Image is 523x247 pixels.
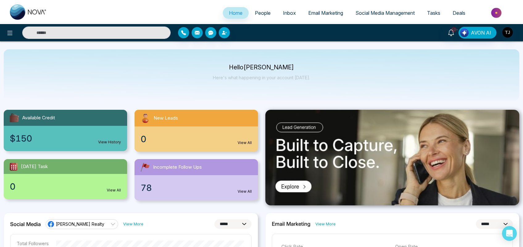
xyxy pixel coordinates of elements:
[21,163,48,170] span: [DATE] Task
[139,112,151,124] img: newLeads.svg
[255,10,271,16] span: People
[141,133,146,146] span: 0
[460,28,469,37] img: Lead Flow
[10,4,47,20] img: Nova CRM Logo
[229,10,243,16] span: Home
[502,226,517,241] div: Open Intercom Messenger
[355,10,415,16] span: Social Media Management
[131,159,262,200] a: Incomplete Follow Ups78View All
[10,221,41,227] h2: Social Media
[238,140,252,146] a: View All
[302,7,349,19] a: Email Marketing
[475,6,519,20] img: Market-place.gif
[9,162,19,171] img: todayTask.svg
[238,189,252,194] a: View All
[446,7,471,19] a: Deals
[471,29,491,36] span: AVON AI
[308,10,343,16] span: Email Marketing
[17,241,49,246] p: Total Followers
[421,7,446,19] a: Tasks
[141,181,152,194] span: 78
[139,162,151,173] img: followUps.svg
[265,110,520,205] img: .
[9,112,20,123] img: availableCredit.svg
[123,221,143,227] a: View More
[444,27,459,38] a: 10+
[56,221,104,227] span: [PERSON_NAME] Realty
[502,27,513,38] img: User Avatar
[349,7,421,19] a: Social Media Management
[213,75,310,80] p: Here's what happening in your account [DATE].
[223,7,249,19] a: Home
[10,180,15,193] span: 0
[249,7,277,19] a: People
[10,132,32,145] span: $150
[107,187,121,193] a: View All
[213,65,310,70] p: Hello [PERSON_NAME]
[315,221,336,227] a: View More
[451,27,457,32] span: 10+
[153,164,202,171] span: Incomplete Follow Ups
[272,221,310,227] h2: Email Marketing
[22,114,55,121] span: Available Credit
[277,7,302,19] a: Inbox
[427,10,440,16] span: Tasks
[283,10,296,16] span: Inbox
[131,110,262,152] a: New Leads0View All
[98,139,121,145] a: View History
[154,115,178,122] span: New Leads
[453,10,465,16] span: Deals
[459,27,496,39] button: AVON AI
